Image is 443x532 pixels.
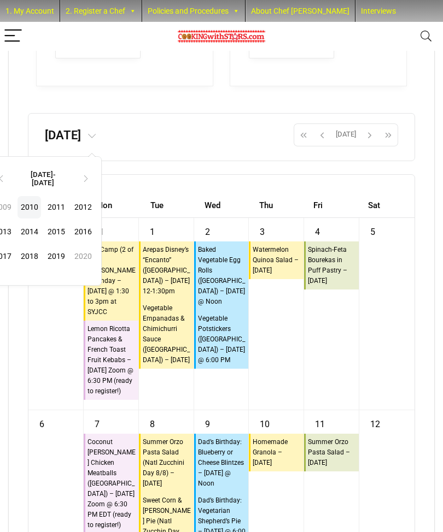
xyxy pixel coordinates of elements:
[142,244,192,297] div: Arepas Disney’s “Encanto” ([GEOGRAPHIC_DATA]) – [DATE] 12-1:30pm
[379,123,398,146] button: Next year
[148,197,166,214] a: Tuesday
[45,196,68,218] span: 2011
[94,197,114,214] a: Monday
[18,221,41,243] span: 2014
[304,218,359,410] td: August 4, 2023
[249,218,304,410] td: August 3, 2023
[18,196,41,218] span: 2010
[81,128,102,142] button: ‹[DATE]-[DATE]›200920102011201220132014201520162017201820192020
[365,218,381,241] a: August 5, 2023
[252,436,302,469] div: Homemade Granola – [DATE]
[72,221,95,243] span: 2016
[366,197,382,214] a: Saturday
[197,313,247,366] div: Vegetable Potstickers ([GEOGRAPHIC_DATA]) – [DATE] @ 6:00 PM
[360,123,379,146] button: Next month
[254,410,275,433] a: August 10, 2023
[144,410,160,433] a: August 8, 2023
[257,197,275,214] a: Thursday
[45,128,102,142] h2: [DATE]
[249,434,304,471] a: Homemade Granola – [DATE]
[18,245,41,268] span: 2018
[313,123,331,146] button: Previous month
[359,218,415,410] td: August 5, 2023
[311,197,325,214] a: Friday
[142,436,192,489] div: Summer Orzo Pasta Salad (Natl Zucchini Day 8/8) – [DATE]
[310,410,330,433] a: August 11, 2023
[413,22,439,51] button: Search
[139,300,194,369] a: Vegetable Empanadas & Chimichurri Sauce ([GEOGRAPHIC_DATA]) – [DATE]
[194,241,249,310] a: Baked Vegetable Egg Rolls ([GEOGRAPHIC_DATA]) – [DATE] @ Noon
[294,123,313,146] button: Previous year
[139,218,194,410] td: August 1, 2023
[84,241,138,321] a: MIY Camp (2 of 3) [PERSON_NAME] Birthday – [DATE] @ 1:30 to 3pm at SYJCC
[200,410,215,433] a: August 9, 2023
[304,434,359,471] a: Summer Orzo Pasta Salad – [DATE]
[139,434,194,492] a: Summer Orzo Pasta Salad (Natl Zucchini Day 8/8) – [DATE]
[72,245,95,268] span: 2020
[200,218,215,241] a: August 2, 2023
[87,436,137,531] div: Coconut [PERSON_NAME] Chicken Meatballs ([GEOGRAPHIC_DATA]) – [DATE] Zoom @ 6:30 PM EDT (ready to...
[144,218,160,241] a: August 1, 2023
[307,436,357,469] div: Summer Orzo Pasta Salad – [DATE]
[194,218,249,410] td: August 2, 2023
[254,218,270,241] a: August 3, 2023
[197,244,247,308] div: Baked Vegetable Egg Rolls ([GEOGRAPHIC_DATA]) – [DATE] @ Noon
[331,123,360,146] button: [DATE]
[84,321,138,400] a: Lemon Ricotta Pancakes & French Toast Fruit Kebabs – [DATE] Zoom @ 6:30 PM (ready to register!)
[45,245,68,268] span: 2019
[34,410,50,433] a: August 6, 2023
[87,323,137,397] div: Lemon Ricotta Pancakes & French Toast Fruit Kebabs – [DATE] Zoom @ 6:30 PM (ready to register!)
[89,410,105,433] a: August 7, 2023
[202,197,223,214] a: Wednesday
[307,244,357,287] div: Spinach-Feta Bourekas in Puff Pastry – [DATE]
[142,303,192,366] div: Vegetable Empanadas & Chimichurri Sauce ([GEOGRAPHIC_DATA]) – [DATE]
[365,410,386,433] a: August 12, 2023
[72,196,95,218] span: 2012
[139,241,194,300] a: Arepas Disney’s “Encanto” ([GEOGRAPHIC_DATA]) – [DATE] 12-1:30pm
[194,434,249,492] a: Dad’s Birthday: Blueberry or Cheese Blintzes – [DATE] @ Noon
[45,221,68,243] span: 2015
[197,436,247,489] div: Dad’s Birthday: Blueberry or Cheese Blintzes – [DATE] @ Noon
[252,244,302,276] div: Watermelon Quinoa Salad – [DATE]
[84,218,139,410] td: July 31, 2023
[178,30,265,43] img: Chef Paula's Cooking With Stars
[304,241,359,289] a: Spinach-Feta Bourekas in Puff Pastry – [DATE]
[87,244,137,318] div: MIY Camp (2 of 3) [PERSON_NAME] Birthday – [DATE] @ 1:30 to 3pm at SYJCC
[194,310,249,369] a: Vegetable Potstickers ([GEOGRAPHIC_DATA]) – [DATE] @ 6:00 PM
[249,241,304,279] a: Watermelon Quinoa Salad – [DATE]
[76,169,95,188] th: ›
[310,218,325,241] a: August 4, 2023
[28,218,84,410] td: July 30, 2023
[10,168,76,190] th: [DATE]-[DATE]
